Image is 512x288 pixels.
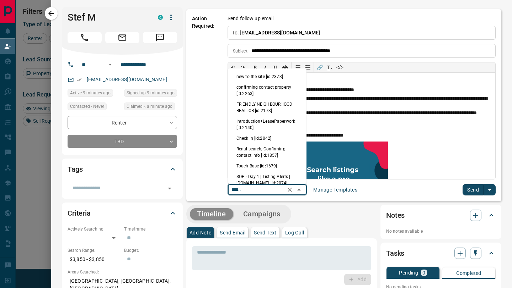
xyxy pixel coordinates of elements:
[124,226,177,232] p: Timeframe:
[68,135,177,148] div: TBD
[190,208,233,220] button: Timeline
[68,116,177,129] div: Renter
[190,230,211,235] p: Add Note
[70,103,104,110] span: Contacted - Never
[106,60,114,69] button: Open
[228,15,274,22] p: Send follow up email
[192,15,217,195] p: Action Required:
[399,270,418,275] p: Pending
[303,62,313,72] button: Bullet list
[68,32,102,43] span: Call
[254,230,277,235] p: Send Text
[386,210,405,221] h2: Notes
[127,89,175,96] span: Signed up 9 minutes ago
[233,48,249,54] p: Subject:
[231,142,388,210] img: search_like_a_pro.png
[124,89,177,99] div: Wed Aug 13 2025
[309,184,362,195] button: Manage Templates
[238,62,248,72] button: ↷
[228,171,306,188] li: SOP - Day 1 | Listing Alerts | [DOMAIN_NAME] [id:2074]
[220,230,245,235] p: Send Email
[228,99,306,116] li: FRIENDLY NEIGHBOURHOOD REALTOR [id:2173]
[386,207,496,224] div: Notes
[273,65,277,70] span: 𝐔
[315,62,325,72] button: 🔗
[68,164,82,175] h2: Tags
[386,245,496,262] div: Tasks
[127,103,172,110] span: Claimed < a minute ago
[124,103,177,112] div: Wed Aug 13 2025
[158,15,163,20] div: condos.ca
[422,270,425,275] p: 0
[463,184,496,195] div: split button
[456,271,481,276] p: Completed
[124,247,177,254] p: Budget:
[68,12,147,23] h1: Stef M
[240,30,320,35] span: [EMAIL_ADDRESS][DOMAIN_NAME]
[68,226,121,232] p: Actively Searching:
[293,62,303,72] button: Numbered list
[285,185,295,195] button: Clear
[285,230,304,235] p: Log Call
[68,269,177,275] p: Areas Searched:
[386,248,404,259] h2: Tasks
[165,183,175,193] button: Open
[228,133,306,144] li: Check in [id:2042]
[282,65,288,70] s: ab
[228,62,238,72] button: ↶
[325,62,335,72] button: T̲ₓ
[68,205,177,222] div: Criteria
[68,247,121,254] p: Search Range:
[87,77,167,82] a: [EMAIL_ADDRESS][DOMAIN_NAME]
[228,71,306,82] li: new to the site [id:2373]
[228,116,306,133] li: Introduction+LeasePaperwork [id:2140]
[270,62,280,72] button: 𝐔
[260,62,270,72] button: 𝑰
[70,89,111,96] span: Active 9 minutes ago
[386,228,496,234] p: No notes available
[250,62,260,72] button: 𝐁
[463,184,484,195] button: Send
[77,77,82,82] svg: Email Verified
[143,32,177,43] span: Message
[280,62,290,72] button: ab
[105,32,139,43] span: Email
[68,161,177,178] div: Tags
[335,62,345,72] button: </>
[294,185,304,195] button: Close
[228,161,306,171] li: Touch Base [id:1679]
[236,208,288,220] button: Campaigns
[68,207,91,219] h2: Criteria
[228,144,306,161] li: Renal search, Confirming contact info [id:1857]
[68,89,121,99] div: Wed Aug 13 2025
[228,26,496,40] p: To:
[68,254,121,265] p: $3,850 - $3,850
[228,82,306,99] li: confirming contact property [id:2263]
